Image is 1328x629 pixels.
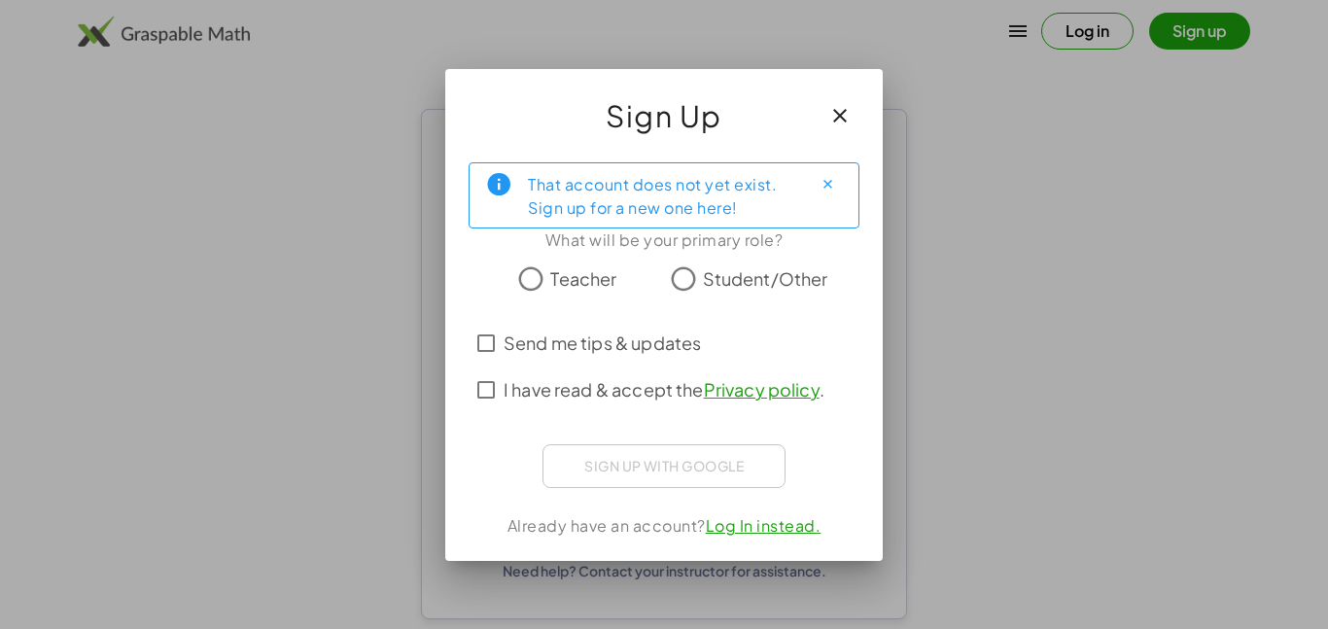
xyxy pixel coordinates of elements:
div: That account does not yet exist. Sign up for a new one here! [528,171,796,220]
span: Sign Up [606,92,722,139]
button: Close [812,169,843,200]
span: I have read & accept the . [504,376,824,402]
span: Student/Other [703,265,828,292]
div: What will be your primary role? [469,228,859,252]
span: Teacher [550,265,616,292]
div: Already have an account? [469,514,859,538]
a: Log In instead. [706,515,821,536]
a: Privacy policy [704,378,820,401]
span: Send me tips & updates [504,330,701,356]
